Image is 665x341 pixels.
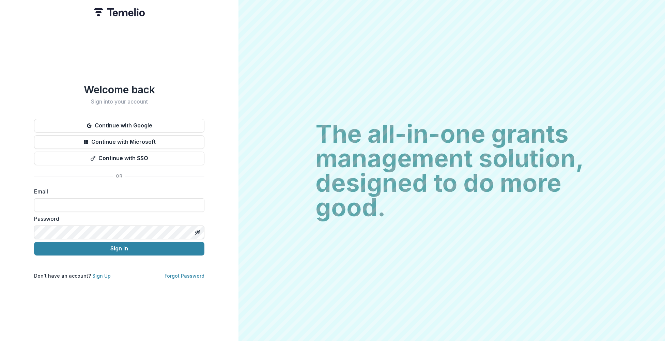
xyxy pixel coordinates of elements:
button: Sign In [34,242,204,255]
button: Toggle password visibility [192,227,203,238]
button: Continue with SSO [34,152,204,165]
button: Continue with Google [34,119,204,133]
a: Sign Up [92,273,111,279]
label: Password [34,215,200,223]
button: Continue with Microsoft [34,135,204,149]
a: Forgot Password [165,273,204,279]
h2: Sign into your account [34,98,204,105]
img: Temelio [94,8,145,16]
h1: Welcome back [34,83,204,96]
label: Email [34,187,200,196]
p: Don't have an account? [34,272,111,279]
